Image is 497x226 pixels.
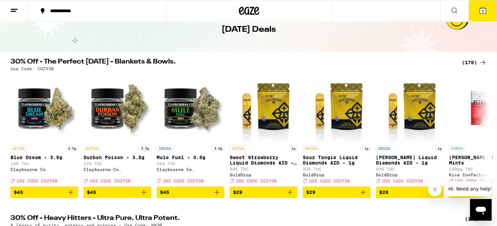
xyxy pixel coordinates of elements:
span: $45 [87,190,96,195]
div: GoldDrop [303,173,370,177]
p: SATIVA [303,145,319,151]
img: Claybourne Co. - Blue Dream - 3.5g [10,74,78,142]
p: Durban Poison - 3.5g [84,155,151,160]
p: SATIVA [84,145,100,151]
span: USE CODE COZY30 [163,179,204,183]
img: GoldDrop - King Louis Liquid Diamonds AIO - 1g [378,74,441,142]
a: Open page for Blue Dream - 3.5g from Claybourne Co. [10,74,78,186]
span: USE CODE COZY30 [90,179,131,183]
p: 94% THC [230,167,297,171]
span: Hi. Need any help? [4,5,49,10]
p: 93% THC [376,167,444,171]
a: Open page for Sour Tangie Liquid Diamonds AIO - 1g from GoldDrop [303,74,370,186]
p: Sour Tangie Liquid Diamonds AIO - 1g [303,155,370,166]
span: $29 [379,190,388,195]
p: 93% THC [303,167,370,171]
h1: [DATE] Deals [222,24,276,35]
button: Add to bag [84,186,151,198]
div: Claybourne Co. [84,167,151,172]
button: Add to bag [376,186,444,198]
a: Open page for Mule Fuel - 3.5g from Claybourne Co. [157,74,224,186]
iframe: Message from company [444,181,492,196]
p: 1g [435,145,444,151]
p: INDICA [376,145,392,151]
div: Claybourne Co. [157,167,224,172]
button: Add to bag [230,186,297,198]
p: SATIVA [230,145,246,151]
a: Open page for Sweet Strawberry Liquid Diamonds AIO - 1g from GoldDrop [230,74,297,186]
div: GoldDrop [230,173,297,177]
span: USE CODE COZY30 [236,179,277,183]
span: $45 [160,190,169,195]
p: Sweet Strawberry Liquid Diamonds AIO - 1g [230,155,297,166]
p: [PERSON_NAME] Liquid Diamonds AIO - 1g [376,155,444,166]
p: 27% THC [84,161,151,166]
img: Claybourne Co. - Mule Fuel - 3.5g [157,74,224,142]
a: Open page for Durban Poison - 3.5g from Claybourne Co. [84,74,151,186]
img: Claybourne Co. - Durban Poison - 3.5g [84,74,151,142]
p: SATIVA [10,145,27,151]
span: USE CODE COZY30 [382,179,423,183]
p: HYBRID [449,145,465,151]
div: Claybourne Co. [10,167,78,172]
span: USE CODE COZY30 [17,179,58,183]
iframe: Close message [428,183,442,196]
button: 5 [469,0,497,21]
p: 1g [362,145,370,151]
button: Add to bag [303,186,370,198]
a: Open page for King Louis Liquid Diamonds AIO - 1g from GoldDrop [376,74,444,186]
p: 1g [289,145,297,151]
p: 3.5g [212,145,224,151]
span: $45 [14,190,23,195]
span: $29 [306,190,315,195]
p: 3.5g [139,145,151,151]
iframe: Button to launch messaging window [470,199,492,221]
img: GoldDrop - Sweet Strawberry Liquid Diamonds AIO - 1g [232,74,295,142]
p: Mule Fuel - 3.5g [157,155,224,160]
h2: 30% Off - Heavy Hitters - Ultra Pure. Ultra Potent. [10,215,454,223]
p: INDICA [157,145,173,151]
a: (15) [465,215,487,223]
p: 3.5g [66,145,78,151]
img: GoldDrop - Sour Tangie Liquid Diamonds AIO - 1g [305,74,368,142]
span: USE CODE COZY30 [309,179,350,183]
p: Use Code: COZY30 [10,67,54,71]
span: $29 [233,190,242,195]
p: 24% THC [10,161,78,166]
button: Add to bag [10,186,78,198]
p: 31% THC [157,161,224,166]
div: GoldDrop [376,173,444,177]
p: Blue Dream - 3.5g [10,155,78,160]
span: USE CODE COZY30 [455,179,496,183]
h2: 30% Off - The Perfect [DATE] - Blankets & Bowls. [10,58,454,67]
button: Add to bag [157,186,224,198]
span: 5 [482,9,484,13]
a: (170) [462,58,487,67]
